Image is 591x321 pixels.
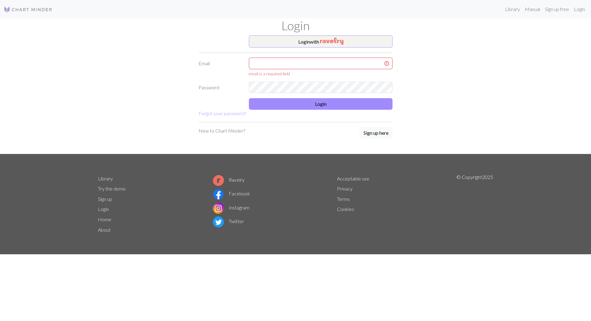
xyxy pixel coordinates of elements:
button: Sign up here [360,127,392,139]
a: Home [98,216,111,222]
button: Login [249,98,392,110]
a: About [98,227,111,233]
label: Email [195,58,245,77]
a: Privacy [337,186,353,191]
img: Logo [4,6,52,13]
div: email is a required field [249,70,392,77]
a: Acceptable use [337,176,369,181]
a: Instagram [213,205,249,210]
a: Login [98,206,109,212]
a: Library [98,176,113,181]
a: Try the demo [98,186,126,191]
p: New to Chart Minder? [199,127,245,134]
a: Sign up [98,196,112,202]
a: Manual [522,3,543,15]
a: Twitter [213,218,244,224]
a: Forgot your password? [199,110,246,116]
button: Loginwith [249,35,392,48]
a: Terms [337,196,350,202]
img: Ravelry logo [213,175,224,186]
label: Password [195,82,245,93]
a: Ravelry [213,177,245,183]
img: Twitter logo [213,216,224,227]
a: Library [503,3,522,15]
a: Facebook [213,191,250,196]
a: Sign up free [543,3,571,15]
img: Ravelry [320,37,343,45]
a: Login [571,3,587,15]
p: © Copyright 2025 [457,173,493,235]
h1: Login [94,18,497,33]
img: Facebook logo [213,189,224,200]
img: Instagram logo [213,203,224,214]
a: Cookies [337,206,354,212]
